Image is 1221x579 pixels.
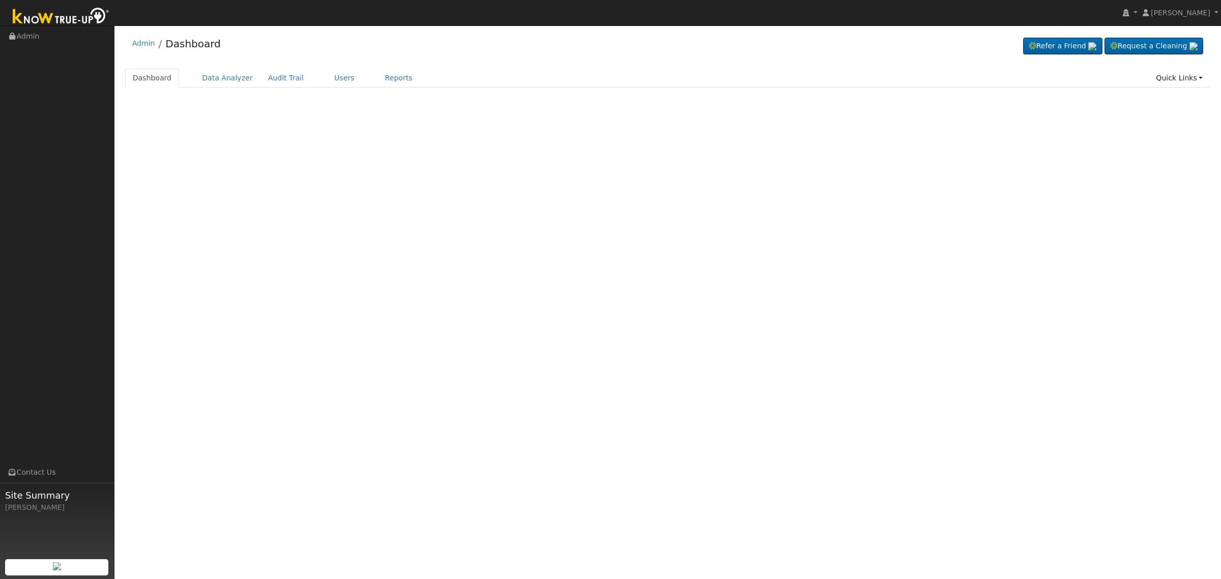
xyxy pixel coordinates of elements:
a: Refer a Friend [1023,38,1102,55]
div: [PERSON_NAME] [5,502,109,513]
a: Audit Trail [260,69,311,88]
a: Request a Cleaning [1104,38,1203,55]
a: Dashboard [125,69,180,88]
a: Quick Links [1148,69,1210,88]
a: Users [327,69,362,88]
img: retrieve [1189,42,1198,50]
img: retrieve [1088,42,1096,50]
img: retrieve [53,562,61,570]
a: Admin [132,39,155,47]
a: Dashboard [165,38,221,50]
a: Reports [377,69,420,88]
img: Know True-Up [8,6,114,28]
span: Site Summary [5,488,109,502]
span: [PERSON_NAME] [1151,9,1210,17]
a: Data Analyzer [194,69,260,88]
